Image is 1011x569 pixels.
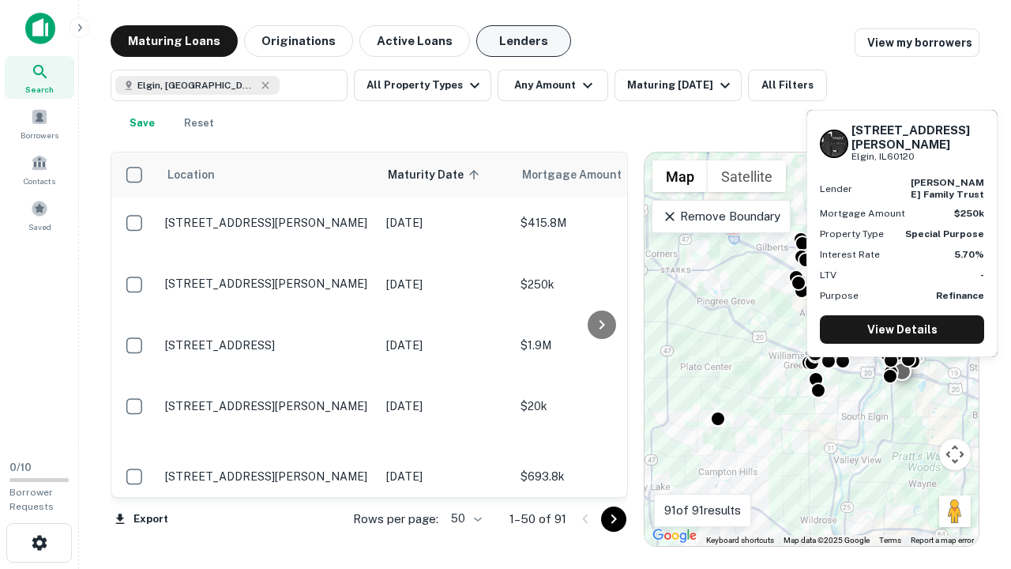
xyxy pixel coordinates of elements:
span: Saved [28,220,51,233]
button: All Property Types [354,70,491,101]
button: Keyboard shortcuts [706,535,774,546]
p: $693.8k [521,468,678,485]
div: 0 0 [645,153,979,546]
button: Lenders [476,25,571,57]
a: Open this area in Google Maps (opens a new window) [648,526,701,546]
p: $1.9M [521,337,678,354]
p: [STREET_ADDRESS][PERSON_NAME] [165,399,370,413]
p: [STREET_ADDRESS][PERSON_NAME] [165,216,370,230]
button: Show satellite imagery [708,160,786,192]
th: Mortgage Amount [513,153,686,197]
iframe: Chat Widget [932,443,1011,518]
button: Export [111,507,172,531]
span: Elgin, [GEOGRAPHIC_DATA], [GEOGRAPHIC_DATA] [137,78,256,92]
span: Mortgage Amount [522,165,642,184]
strong: Special Purpose [905,228,984,239]
button: Active Loans [359,25,470,57]
p: Elgin, IL60120 [851,149,984,164]
span: Maturity Date [388,165,484,184]
p: LTV [820,268,836,282]
span: Borrower Requests [9,487,54,512]
p: [STREET_ADDRESS] [165,338,370,352]
span: Borrowers [21,129,58,141]
p: Lender [820,182,852,196]
button: Reset [174,107,224,139]
div: Maturing [DATE] [627,76,735,95]
p: [DATE] [386,214,505,232]
th: Location [157,153,378,197]
button: Maturing Loans [111,25,238,57]
img: capitalize-icon.png [25,13,55,44]
span: Map data ©2025 Google [784,536,870,545]
a: Saved [5,194,74,236]
img: Google [648,526,701,546]
button: Maturing [DATE] [614,70,742,101]
span: Contacts [24,175,55,187]
strong: $250k [954,208,984,219]
button: Go to next page [601,507,626,532]
a: Borrowers [5,102,74,145]
p: [STREET_ADDRESS][PERSON_NAME] [165,469,370,484]
h6: [STREET_ADDRESS][PERSON_NAME] [851,123,984,152]
strong: 5.70% [954,249,984,260]
p: $250k [521,276,678,293]
span: 0 / 10 [9,462,32,473]
p: Property Type [820,227,884,241]
p: [DATE] [386,468,505,485]
p: [DATE] [386,276,505,293]
p: 91 of 91 results [664,501,741,520]
th: Maturity Date [378,153,513,197]
p: 1–50 of 91 [509,510,566,529]
button: Save your search to get updates of matches that match your search criteria. [117,107,167,139]
button: Map camera controls [939,439,971,470]
p: [STREET_ADDRESS][PERSON_NAME] [165,277,370,291]
a: View my borrowers [855,28,979,57]
a: View Details [820,315,984,344]
p: [DATE] [386,398,505,415]
p: Mortgage Amount [820,206,905,220]
div: 50 [445,507,484,530]
p: Purpose [820,288,859,303]
button: Any Amount [498,70,608,101]
p: [DATE] [386,337,505,354]
button: Originations [244,25,353,57]
a: Contacts [5,148,74,190]
a: Search [5,56,74,99]
a: Report a map error [911,536,974,545]
button: Show street map [652,160,708,192]
strong: - [980,269,984,281]
strong: Refinance [936,290,984,301]
button: All Filters [748,70,827,101]
span: Search [25,83,54,96]
a: Terms [879,536,901,545]
p: Remove Boundary [662,207,780,226]
p: Interest Rate [820,247,880,262]
p: $415.8M [521,214,678,232]
p: $20k [521,398,678,415]
strong: [PERSON_NAME] family trust [911,177,984,199]
span: Location [167,165,215,184]
p: Rows per page: [353,510,438,529]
